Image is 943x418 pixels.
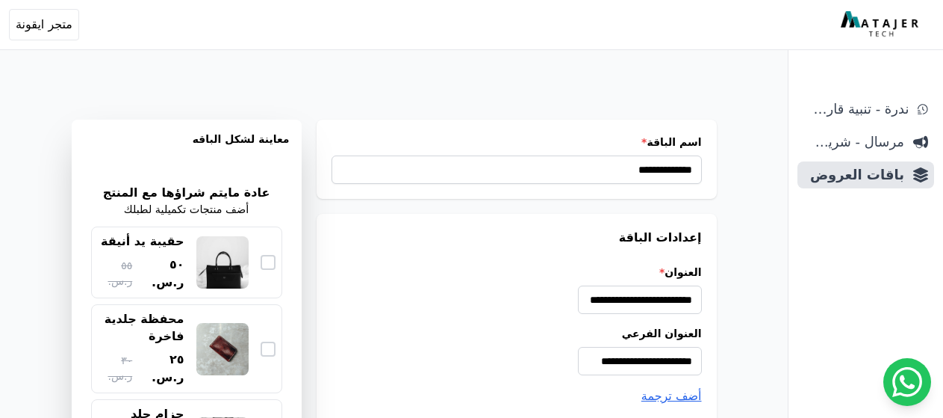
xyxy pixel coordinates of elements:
span: ٣٠ ر.س. [98,353,133,384]
h2: عادة مايتم شراؤها مع المنتج [103,184,270,202]
span: باقات العروض [803,165,904,185]
button: متجر ايقونة [9,9,79,40]
img: محفظة جلدية فاخرة [196,323,249,375]
span: ٥٠ ر.س. [138,256,184,292]
div: حقيبة يد أنيقة [101,233,184,250]
span: أضف ترجمة [641,389,702,403]
div: محفظة جلدية فاخرة [98,311,184,345]
button: أضف ترجمة [641,387,702,405]
img: MatajerTech Logo [841,11,922,38]
span: مرسال - شريط دعاية [803,132,904,153]
span: ٥٥ ر.س. [98,258,133,289]
h3: إعدادات الباقة [332,229,702,247]
h3: معاينة لشكل الباقه [84,132,290,165]
span: متجر ايقونة [16,16,72,34]
label: العنوان [332,265,702,280]
img: حقيبة يد أنيقة [196,236,249,289]
span: ٢٥ ر.س. [138,351,184,387]
label: العنوان الفرعي [332,326,702,341]
label: اسم الباقة [332,135,702,150]
span: ندرة - تنبية قارب علي النفاذ [803,99,909,120]
p: أضف منتجات تكميلية لطبلك [124,202,249,218]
